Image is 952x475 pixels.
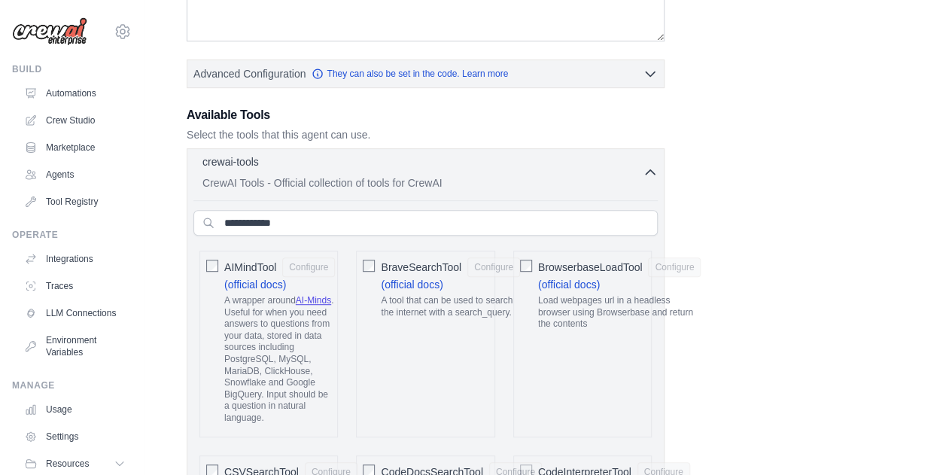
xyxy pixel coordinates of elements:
button: crewai-tools CrewAI Tools - Official collection of tools for CrewAI [193,154,658,190]
span: BraveSearchTool [381,260,461,275]
a: (official docs) [381,279,443,291]
a: Tool Registry [18,190,132,214]
a: Integrations [18,247,132,271]
span: Resources [46,458,89,470]
a: (official docs) [538,279,600,291]
p: A wrapper around . Useful for when you need answers to questions from your data, stored in data s... [224,295,335,425]
a: They can also be set in the code. Learn more [312,68,508,80]
a: Traces [18,274,132,298]
p: CrewAI Tools - Official collection of tools for CrewAI [202,175,643,190]
button: Advanced Configuration They can also be set in the code. Learn more [187,60,664,87]
p: A tool that can be used to search the internet with a search_query. [381,295,520,318]
a: Crew Studio [18,108,132,132]
a: Environment Variables [18,328,132,364]
a: Marketplace [18,135,132,160]
div: Operate [12,229,132,241]
button: AIMindTool (official docs) A wrapper aroundAI-Minds. Useful for when you need answers to question... [282,257,335,277]
a: Agents [18,163,132,187]
div: Build [12,63,132,75]
a: Usage [18,397,132,422]
h3: Available Tools [187,106,665,124]
p: Load webpages url in a headless browser using Browserbase and return the contents [538,295,701,330]
p: crewai-tools [202,154,259,169]
button: BraveSearchTool (official docs) A tool that can be used to search the internet with a search_query. [467,257,520,277]
a: Settings [18,425,132,449]
a: (official docs) [224,279,286,291]
button: BrowserbaseLoadTool (official docs) Load webpages url in a headless browser using Browserbase and... [648,257,701,277]
span: AIMindTool [224,260,276,275]
span: Advanced Configuration [193,66,306,81]
a: Automations [18,81,132,105]
img: Logo [12,17,87,46]
div: Manage [12,379,132,391]
a: AI-Minds [296,295,331,306]
a: LLM Connections [18,301,132,325]
p: Select the tools that this agent can use. [187,127,665,142]
span: BrowserbaseLoadTool [538,260,643,275]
